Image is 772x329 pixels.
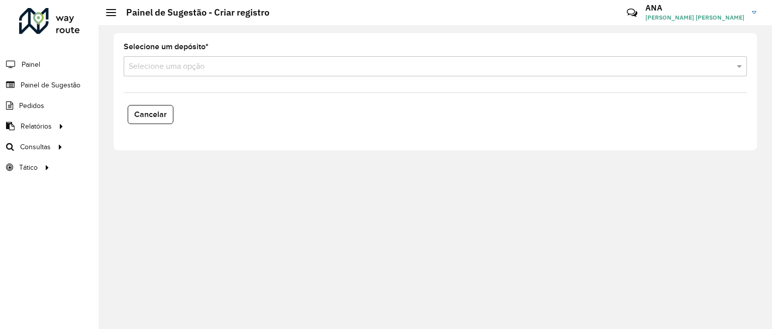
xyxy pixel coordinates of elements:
[19,162,38,173] span: Tático
[22,59,40,70] span: Painel
[645,3,744,13] h3: ANA
[21,80,80,90] span: Painel de Sugestão
[20,142,51,152] span: Consultas
[128,105,173,124] button: Cancelar
[645,13,744,22] span: [PERSON_NAME] [PERSON_NAME]
[134,110,167,119] span: Cancelar
[21,121,52,132] span: Relatórios
[19,100,44,111] span: Pedidos
[124,41,209,53] label: Selecione um depósito
[116,7,269,18] h2: Painel de Sugestão - Criar registro
[621,2,643,24] a: Contato Rápido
